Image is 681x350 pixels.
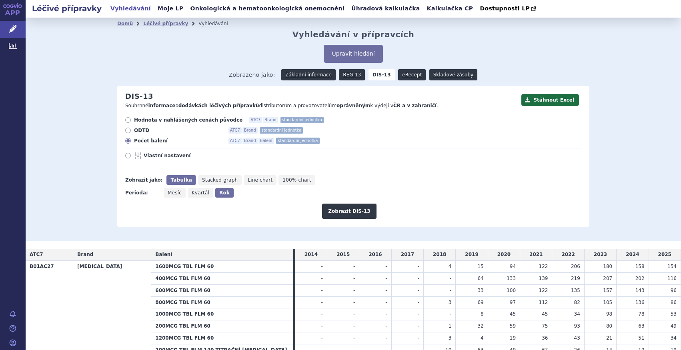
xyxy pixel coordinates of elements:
span: 133 [507,276,516,281]
span: 135 [571,288,580,293]
span: - [353,276,355,281]
span: - [385,311,387,317]
span: 206 [571,264,580,269]
span: 34 [574,311,580,317]
span: Měsíc [168,190,182,196]
a: Onkologická a hematoonkologická onemocnění [188,3,347,14]
span: - [353,335,355,341]
span: 43 [574,335,580,341]
td: 2024 [617,249,649,260]
th: 400MCG TBL FLM 60 [151,272,293,284]
span: Brand [77,252,93,257]
span: ATC7 [30,252,43,257]
td: 2017 [391,249,423,260]
span: - [418,335,419,341]
span: Brand [242,138,258,144]
span: - [321,288,323,293]
div: Perioda: [125,188,160,198]
span: - [450,288,451,293]
span: 122 [539,288,548,293]
span: 15 [477,264,483,269]
td: 2015 [327,249,359,260]
span: 63 [638,323,644,329]
strong: oprávněným [336,103,370,108]
span: 122 [539,264,548,269]
td: 2014 [295,249,327,260]
span: - [353,300,355,305]
a: Moje LP [155,3,186,14]
span: 116 [667,276,677,281]
span: Brand [263,117,278,123]
a: REG-13 [339,69,365,80]
a: Vyhledávání [108,3,153,14]
span: Vlastní nastavení [144,152,232,159]
td: 2021 [520,249,552,260]
span: 202 [635,276,645,281]
span: 49 [671,323,677,329]
span: Balení [258,138,274,144]
span: 1 [449,323,452,329]
span: 34 [671,335,677,341]
span: Line chart [248,177,272,183]
span: Hodnota v nahlášených cenách původce [134,117,242,123]
span: 69 [477,300,483,305]
span: 136 [635,300,645,305]
span: - [418,288,419,293]
span: 53 [671,311,677,317]
span: Tabulka [170,177,192,183]
strong: dodávkách léčivých přípravků [178,103,259,108]
span: - [321,264,323,269]
td: 2020 [488,249,520,260]
span: 94 [510,264,516,269]
h2: Vyhledávání v přípravcích [292,30,415,39]
a: eRecept [398,69,426,80]
li: Vyhledávání [198,18,238,30]
span: 158 [635,264,645,269]
span: 207 [603,276,612,281]
th: 200MCG TBL FLM 60 [151,320,293,332]
span: ATC7 [249,117,262,123]
span: - [353,288,355,293]
td: 2018 [424,249,456,260]
p: Souhrnné o distributorům a provozovatelům k výdeji v . [125,102,517,109]
span: - [450,276,451,281]
td: 2025 [649,249,681,260]
span: 100 [507,288,516,293]
span: 75 [542,323,548,329]
span: 139 [539,276,548,281]
span: 82 [574,300,580,305]
span: 21 [606,335,612,341]
a: Úhradová kalkulačka [349,3,423,14]
td: 2022 [552,249,584,260]
a: Základní informace [281,69,336,80]
span: - [321,300,323,305]
span: 4 [449,264,452,269]
span: ATC7 [228,127,242,134]
span: 112 [539,300,548,305]
a: Domů [117,21,133,26]
span: 96 [671,288,677,293]
button: Zobrazit DIS-13 [322,204,376,219]
span: - [418,311,419,317]
h2: Léčivé přípravky [26,3,108,14]
span: Rok [219,190,230,196]
span: - [418,300,419,305]
span: 86 [671,300,677,305]
span: - [321,311,323,317]
div: Zobrazit jako: [125,175,162,185]
th: 1000MCG TBL FLM 60 [151,308,293,320]
span: Dostupnosti LP [480,5,530,12]
th: 600MCG TBL FLM 60 [151,284,293,296]
span: ATC7 [228,138,242,144]
span: 32 [477,323,483,329]
a: Léčivé přípravky [143,21,188,26]
strong: DIS-13 [369,69,395,80]
span: 59 [510,323,516,329]
span: - [385,264,387,269]
span: - [385,300,387,305]
span: 3 [449,300,452,305]
span: standardní jednotka [260,127,303,134]
span: standardní jednotka [276,138,319,144]
span: 45 [542,311,548,317]
button: Stáhnout Excel [521,94,579,106]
